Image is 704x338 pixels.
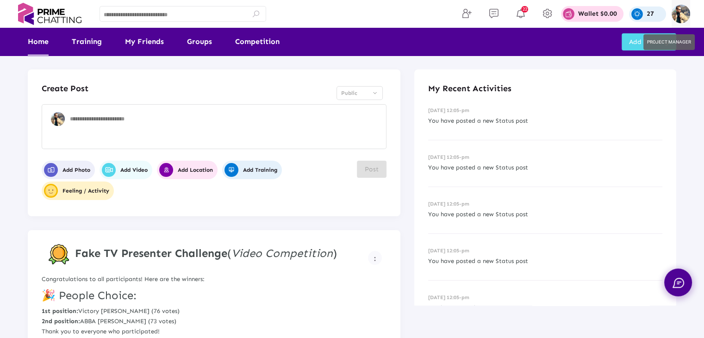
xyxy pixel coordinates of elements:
h4: My Recent Activities [428,83,662,94]
i: Video Competition [231,246,333,260]
p: You have posted a new Status post [428,209,662,219]
p: Wallet $0.00 [578,11,617,17]
mat-select: Select Privacy [336,86,383,100]
h6: [DATE] 12:05-pm [428,294,662,300]
h6: [DATE] 12:05-pm [428,107,662,113]
span: 22 [521,6,528,13]
p: You have posted a new Status post [428,256,662,266]
h6: [DATE] 12:05-pm [428,201,662,207]
button: Add Photo [42,161,95,179]
span: Feeling / Activity [44,184,109,198]
a: My Friends [125,28,164,56]
li: Victory [PERSON_NAME] (76 votes) [42,306,386,316]
button: Add Video [100,161,152,179]
img: chat.svg [673,278,684,288]
button: Add Training [622,33,676,50]
span: Add Photo [44,163,90,177]
a: Training [72,28,102,56]
img: img [672,5,690,23]
h4: ( ) [75,247,337,260]
p: Thank you to everyone who participated! [42,326,386,337]
button: Add Location [157,161,218,179]
img: logo [14,3,86,25]
p: You have posted a new Status post [428,163,662,173]
button: Add Training [222,161,282,179]
h4: Create Post [42,83,88,94]
strong: 2nd position: [42,318,80,325]
span: Public [341,90,357,96]
button: Post [357,161,386,178]
h6: [DATE] 12:05-pm [428,154,662,160]
p: You have posted a new Status post [428,303,662,313]
span: Add Location [159,163,213,177]
img: user-profile [45,185,56,196]
h4: 🎉 People Choice: [42,289,386,302]
button: user-profileFeeling / Activity [42,182,114,200]
span: Post [365,165,379,173]
span: Add Training [629,38,669,46]
p: 27 [647,11,654,17]
strong: 1st position: [42,307,78,314]
img: competition-badge.svg [49,244,69,265]
span: Add Training [224,163,277,177]
img: user-profile [51,112,65,126]
p: You have posted a new Status post [428,116,662,126]
span: Add Video [102,163,148,177]
a: Groups [187,28,212,56]
strong: Fake TV Presenter Challenge [75,246,227,260]
p: Congratulations to all participants! Here are the winners: [42,274,386,284]
a: Competition [235,28,280,56]
li: ABBA [PERSON_NAME] (73 votes) [42,316,386,326]
a: Home [28,28,49,56]
button: Example icon-button with a menu [368,251,382,265]
h6: [DATE] 12:05-pm [428,248,662,254]
img: more [374,257,376,261]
